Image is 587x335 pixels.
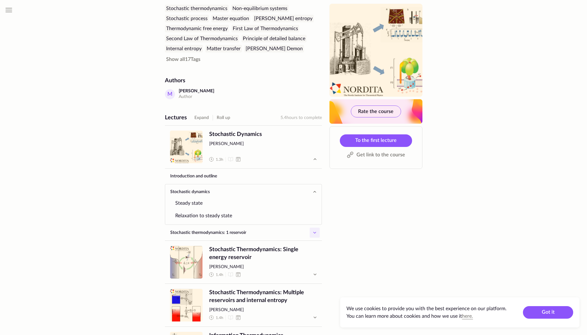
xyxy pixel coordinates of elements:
[231,25,299,32] div: First Law of Thermodynamics
[216,157,223,162] span: 1.3 h
[209,131,317,138] span: Stochastic Dynamics
[462,314,473,319] a: here.
[165,284,322,327] a: undefinedStochastic Thermodynamics: Multiple reservoirs and internal entropy[PERSON_NAME] 1.4h
[165,225,310,240] a: Stochastic thermodynamics: 1 reservoir
[253,15,314,22] div: [PERSON_NAME] entropy
[165,5,229,12] div: Stochastic thermodynamics
[209,141,317,147] span: [PERSON_NAME]
[165,56,202,63] button: Show all17Tags
[231,5,289,12] div: Non-equilibrium systems
[165,184,322,199] button: Stochastic dynamics
[165,35,239,42] div: Second Law of Thermodynamics
[340,149,412,161] button: Get link to the course
[356,151,405,159] span: Get link to the course
[286,116,322,120] span: hours to complete
[165,45,203,52] div: Internal entropy
[165,169,322,184] a: Introduction and outline
[351,105,401,117] button: Rate the course
[211,15,250,22] div: Master equation
[166,57,185,62] span: Show all
[355,138,397,143] span: To the first lecture
[165,225,322,240] button: Stochastic thermodynamics: 1 reservoir
[217,114,230,122] button: Roll up
[209,246,317,262] span: Stochastic Thermodynamics: Single energy reservoir
[175,197,312,209] a: Steady state
[280,114,322,122] div: 5.4
[340,134,412,147] a: To the first lecture
[242,35,307,42] div: Principle of detailed balance
[165,184,310,199] a: Stochastic dynamics
[179,94,214,100] div: Author
[165,126,322,168] a: undefinedStochastic Dynamics[PERSON_NAME] 1.3h
[165,89,175,99] div: M
[179,88,214,94] div: [PERSON_NAME]
[175,209,312,222] a: Relaxation to steady state
[194,114,209,122] button: Expand
[191,57,200,62] span: Tags
[205,45,242,52] div: Matter transfer
[209,307,317,313] span: [PERSON_NAME]
[166,57,200,62] span: 17
[216,315,223,321] span: 1.4 h
[165,77,322,84] div: Authors
[165,114,187,122] div: Lectures
[165,15,209,22] div: Stochastic process
[165,25,229,32] div: Thermodynamic free energy
[165,241,322,284] a: undefinedStochastic Thermodynamics: Single energy reservoir[PERSON_NAME] 1.4h
[346,306,507,319] span: We use cookies to provide you with the best experience on our platform. You can learn more about ...
[523,306,573,319] button: Got it
[209,264,317,270] span: [PERSON_NAME]
[244,45,304,52] div: [PERSON_NAME] Demon
[216,272,223,278] span: 1.4 h
[209,289,317,305] span: Stochastic Thermodynamics: Multiple reservoirs and internal entropy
